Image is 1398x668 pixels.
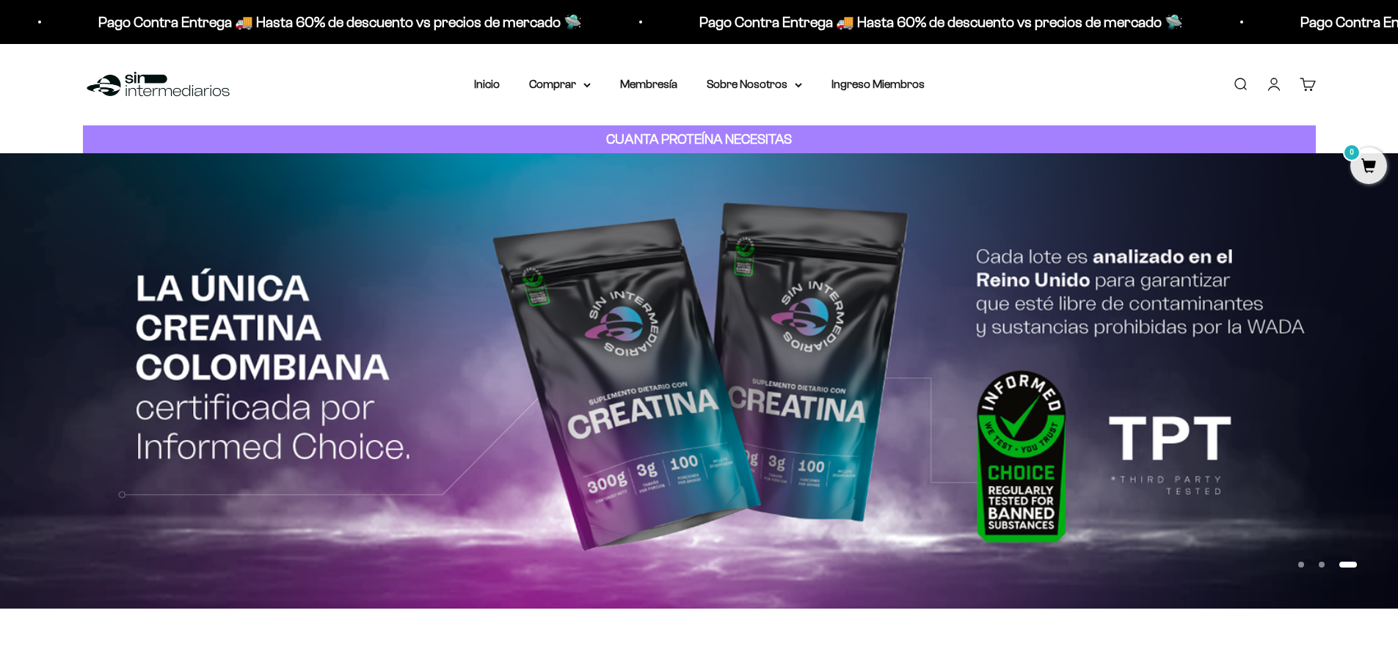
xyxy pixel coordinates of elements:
[620,78,677,90] a: Membresía
[707,75,802,94] summary: Sobre Nosotros
[696,10,1180,34] p: Pago Contra Entrega 🚚 Hasta 60% de descuento vs precios de mercado 🛸
[831,78,925,90] a: Ingreso Miembros
[529,75,591,94] summary: Comprar
[1350,159,1387,175] a: 0
[95,10,579,34] p: Pago Contra Entrega 🚚 Hasta 60% de descuento vs precios de mercado 🛸
[1343,144,1361,161] mark: 0
[606,131,792,147] strong: CUANTA PROTEÍNA NECESITAS
[474,78,500,90] a: Inicio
